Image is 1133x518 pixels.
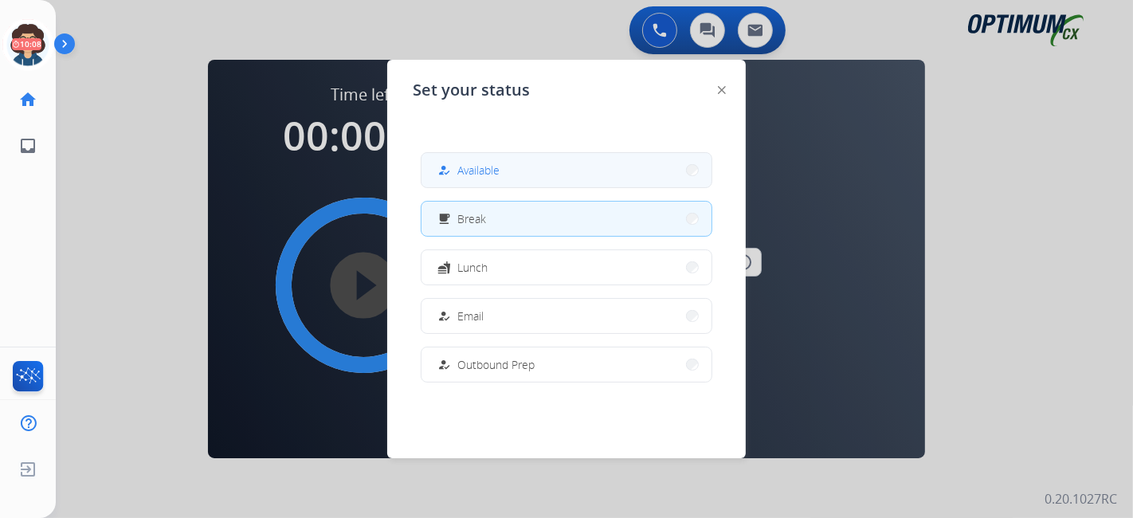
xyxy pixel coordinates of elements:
span: Available [457,162,500,179]
mat-icon: how_to_reg [437,358,451,371]
mat-icon: how_to_reg [437,163,451,177]
span: Break [457,210,486,227]
mat-icon: how_to_reg [437,309,451,323]
mat-icon: inbox [18,136,37,155]
p: 0.20.1027RC [1045,489,1117,508]
button: Outbound Prep [421,347,712,382]
span: Lunch [457,259,488,276]
button: Break [421,202,712,236]
button: Lunch [421,250,712,285]
span: Outbound Prep [457,356,535,373]
mat-icon: free_breakfast [437,212,451,226]
img: close-button [718,86,726,94]
span: Set your status [413,79,530,101]
button: Email [421,299,712,333]
span: Email [457,308,484,324]
button: Available [421,153,712,187]
mat-icon: home [18,90,37,109]
mat-icon: fastfood [437,261,451,274]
